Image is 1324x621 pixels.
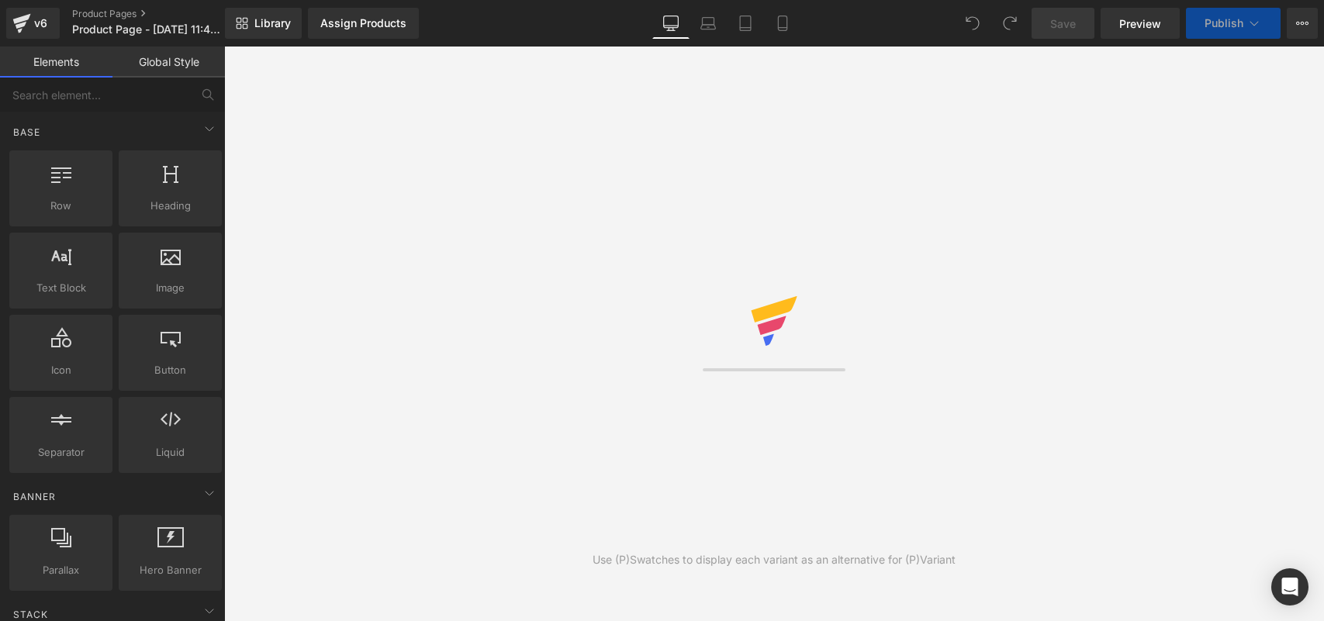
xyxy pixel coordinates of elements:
div: Open Intercom Messenger [1271,568,1308,605]
a: New Library [225,8,302,39]
a: Preview [1101,8,1180,39]
a: v6 [6,8,60,39]
a: Product Pages [72,8,251,20]
button: Publish [1186,8,1281,39]
span: Text Block [14,280,108,296]
span: Icon [14,362,108,378]
span: Save [1050,16,1076,32]
span: Hero Banner [123,562,217,578]
a: Laptop [690,8,727,39]
span: Liquid [123,444,217,461]
span: Parallax [14,562,108,578]
span: Heading [123,198,217,214]
span: Banner [12,489,57,504]
span: Library [254,16,291,30]
span: Separator [14,444,108,461]
a: Global Style [112,47,225,78]
button: Undo [957,8,988,39]
button: Redo [994,8,1025,39]
div: Assign Products [320,17,406,29]
span: Product Page - [DATE] 11:45:16 [72,23,221,36]
div: Use (P)Swatches to display each variant as an alternative for (P)Variant [593,551,956,568]
a: Tablet [727,8,764,39]
span: Image [123,280,217,296]
span: Preview [1119,16,1161,32]
span: Publish [1205,17,1243,29]
span: Row [14,198,108,214]
span: Base [12,125,42,140]
a: Desktop [652,8,690,39]
span: Button [123,362,217,378]
div: v6 [31,13,50,33]
a: Mobile [764,8,801,39]
button: More [1287,8,1318,39]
